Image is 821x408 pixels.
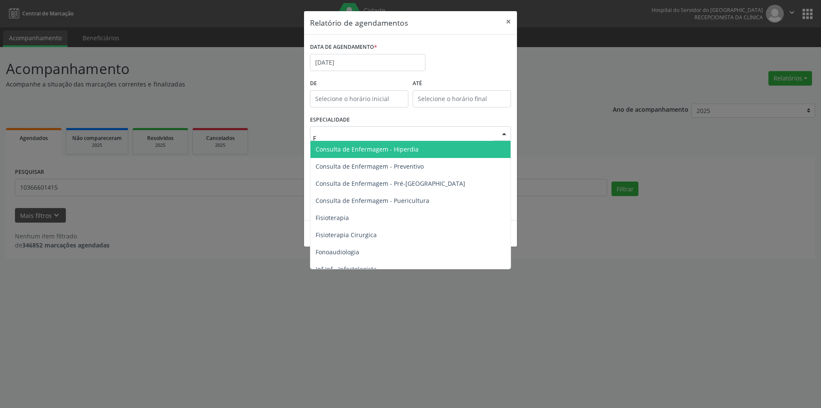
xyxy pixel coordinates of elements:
[413,90,511,107] input: Selecione o horário final
[316,214,349,222] span: Fisioterapia
[310,54,425,71] input: Selecione uma data ou intervalo
[316,179,465,188] span: Consulta de Enfermagem - Pré-[GEOGRAPHIC_DATA]
[310,17,408,28] h5: Relatório de agendamentos
[316,162,424,170] span: Consulta de Enfermagem - Preventivo
[310,77,408,90] label: De
[500,11,517,32] button: Close
[316,197,429,205] span: Consulta de Enfermagem - Puericultura
[316,265,377,273] span: Inf.Inf - Infectologista
[310,113,350,127] label: ESPECIALIDADE
[413,77,511,90] label: ATÉ
[310,41,377,54] label: DATA DE AGENDAMENTO
[316,145,419,153] span: Consulta de Enfermagem - Hiperdia
[310,90,408,107] input: Selecione o horário inicial
[316,248,359,256] span: Fonoaudiologia
[316,231,377,239] span: Fisioterapia Cirurgica
[313,129,493,146] input: Seleciona uma especialidade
